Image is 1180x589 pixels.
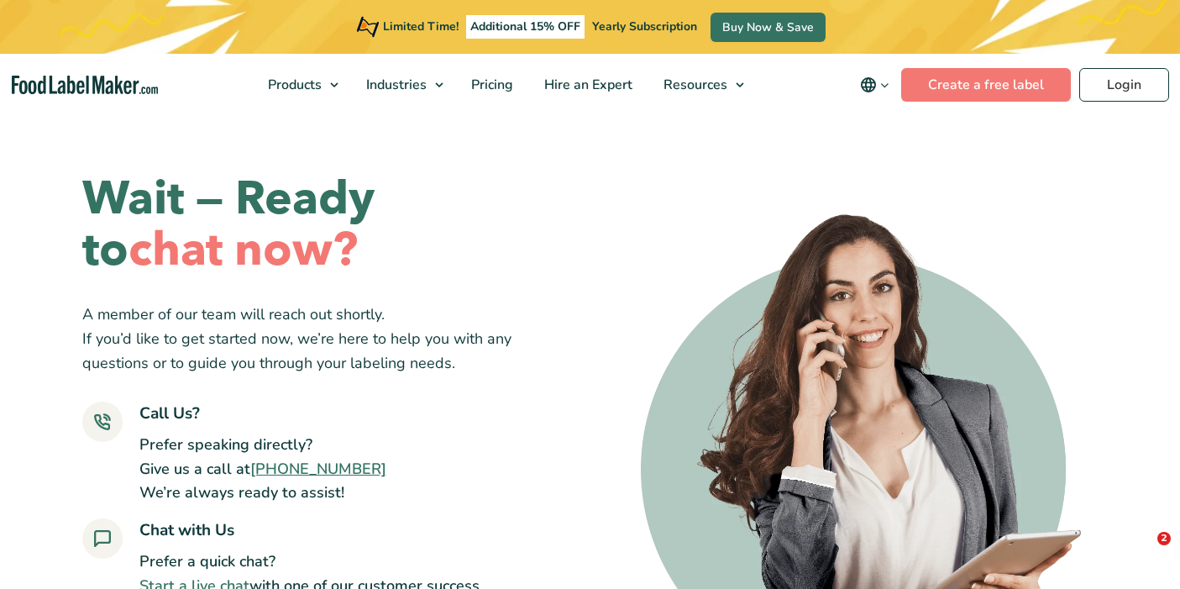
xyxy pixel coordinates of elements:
[250,459,386,479] a: [PHONE_NUMBER]
[383,18,459,34] span: Limited Time!
[139,519,234,541] strong: Chat with Us
[361,76,428,94] span: Industries
[529,54,644,116] a: Hire an Expert
[1157,532,1171,545] span: 2
[253,54,347,116] a: Products
[1079,68,1169,102] a: Login
[466,15,585,39] span: Additional 15% OFF
[128,218,358,281] em: chat now?
[711,13,826,42] a: Buy Now & Save
[648,54,753,116] a: Resources
[539,76,634,94] span: Hire an Expert
[592,18,697,34] span: Yearly Subscription
[466,76,515,94] span: Pricing
[1123,532,1163,572] iframe: Intercom live chat
[82,302,540,375] p: A member of our team will reach out shortly. If you’d like to get started now, we’re here to help...
[456,54,525,116] a: Pricing
[901,68,1071,102] a: Create a free label
[263,76,323,94] span: Products
[351,54,452,116] a: Industries
[658,76,729,94] span: Resources
[139,402,200,424] strong: Call Us?
[82,174,540,276] h1: Wait — Ready to
[139,433,386,505] p: Prefer speaking directly? Give us a call at We’re always ready to assist!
